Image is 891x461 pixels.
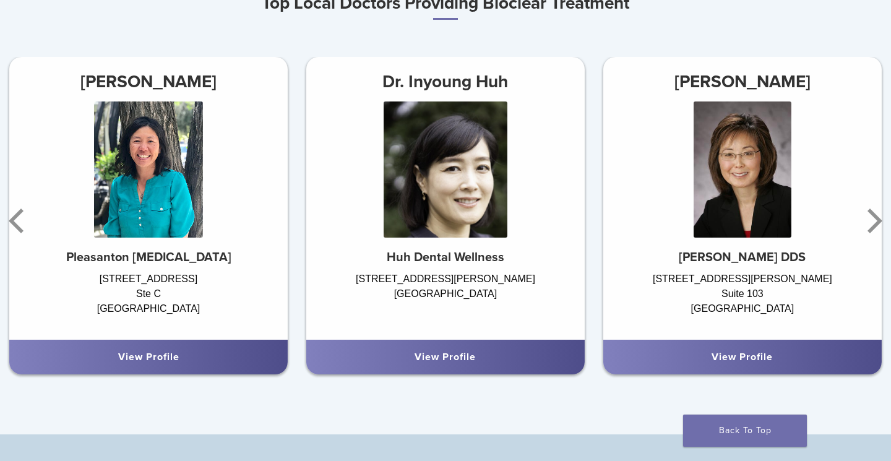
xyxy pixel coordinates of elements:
[384,101,507,238] img: Dr. Inyoung Huh
[66,250,231,265] strong: Pleasanton [MEDICAL_DATA]
[118,351,179,363] a: View Profile
[603,272,882,327] div: [STREET_ADDRESS][PERSON_NAME] Suite 103 [GEOGRAPHIC_DATA]
[603,67,882,97] h3: [PERSON_NAME]
[6,184,31,258] button: Previous
[683,415,807,447] a: Back To Top
[860,184,885,258] button: Next
[9,272,288,327] div: [STREET_ADDRESS] Ste C [GEOGRAPHIC_DATA]
[94,101,203,238] img: Dr. Maggie Chao
[306,67,585,97] h3: Dr. Inyoung Huh
[415,351,476,363] a: View Profile
[387,250,504,265] strong: Huh Dental Wellness
[9,67,288,97] h3: [PERSON_NAME]
[712,351,773,363] a: View Profile
[679,250,806,265] strong: [PERSON_NAME] DDS
[306,272,585,327] div: [STREET_ADDRESS][PERSON_NAME] [GEOGRAPHIC_DATA]
[694,101,791,238] img: Dr.Nancy Shiba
